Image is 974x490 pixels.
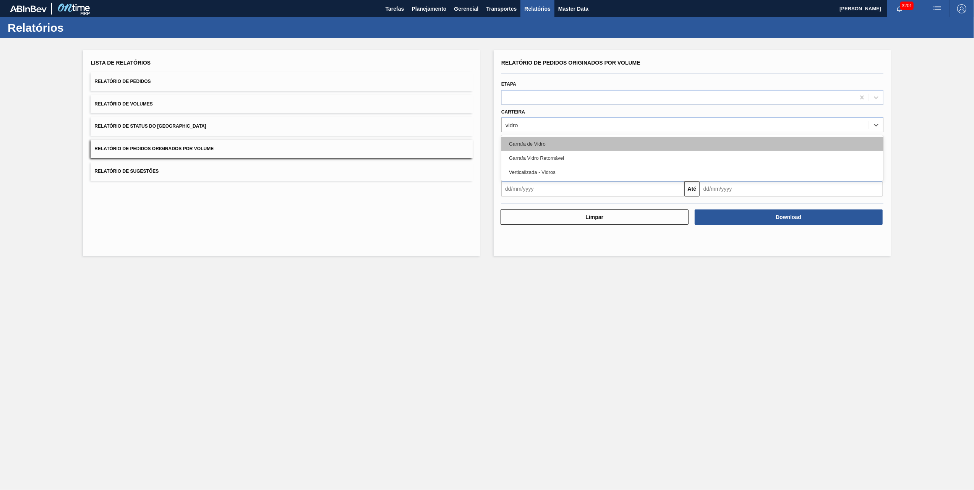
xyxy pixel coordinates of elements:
[501,209,689,225] button: Limpar
[91,72,473,91] button: Relatório de Pedidos
[94,169,159,174] span: Relatório de Sugestões
[501,151,883,165] div: Garrafa Vidro Retornável
[501,181,684,196] input: dd/mm/yyyy
[91,140,473,158] button: Relatório de Pedidos Originados por Volume
[501,165,883,179] div: Verticalizada - Vidros
[486,4,517,13] span: Transportes
[684,181,700,196] button: Até
[957,4,966,13] img: Logout
[524,4,550,13] span: Relatórios
[94,146,214,151] span: Relatório de Pedidos Originados por Volume
[558,4,588,13] span: Master Data
[94,123,206,129] span: Relatório de Status do [GEOGRAPHIC_DATA]
[91,60,151,66] span: Lista de Relatórios
[501,137,883,151] div: Garrafa de Vidro
[900,2,914,10] span: 3201
[94,79,151,84] span: Relatório de Pedidos
[412,4,446,13] span: Planejamento
[501,81,516,87] label: Etapa
[94,101,152,107] span: Relatório de Volumes
[887,3,912,14] button: Notificações
[700,181,883,196] input: dd/mm/yyyy
[933,4,942,13] img: userActions
[454,4,479,13] span: Gerencial
[501,109,525,115] label: Carteira
[10,5,47,12] img: TNhmsLtSVTkK8tSr43FrP2fwEKptu5GPRR3wAAAABJRU5ErkJggg==
[91,162,473,181] button: Relatório de Sugestões
[386,4,404,13] span: Tarefas
[91,117,473,136] button: Relatório de Status do [GEOGRAPHIC_DATA]
[501,60,640,66] span: Relatório de Pedidos Originados por Volume
[91,95,473,114] button: Relatório de Volumes
[8,23,143,32] h1: Relatórios
[695,209,883,225] button: Download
